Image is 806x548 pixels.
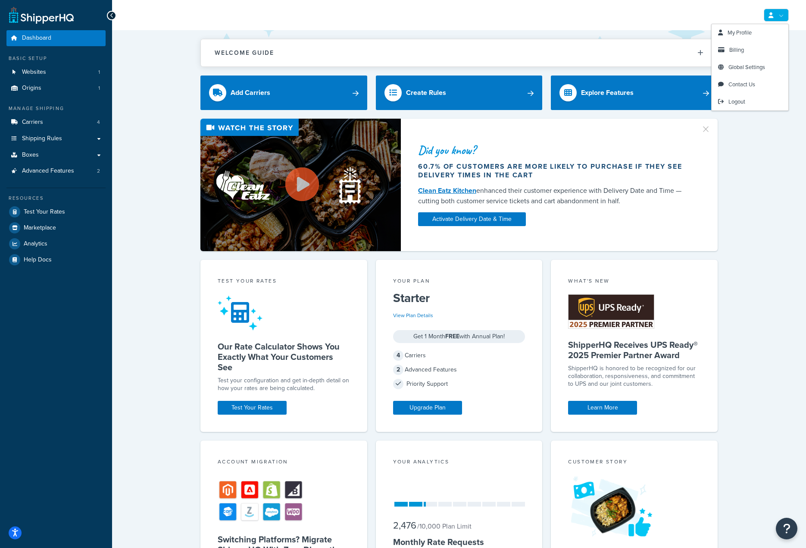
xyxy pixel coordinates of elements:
[6,64,106,80] a: Websites1
[418,212,526,226] a: Activate Delivery Date & Time
[417,521,472,531] small: / 10,000 Plan Limit
[6,252,106,268] a: Help Docs
[24,256,52,264] span: Help Docs
[24,240,47,248] span: Analytics
[6,80,106,96] a: Origins1
[218,277,350,287] div: Test your rates
[393,537,525,547] h5: Monthly Rate Requests
[24,208,65,216] span: Test Your Rates
[728,80,755,88] span: Contact Us
[581,87,634,99] div: Explore Features
[393,291,525,305] h5: Starter
[6,163,106,179] li: Advanced Features
[568,401,637,415] a: Learn More
[22,135,62,142] span: Shipping Rules
[22,151,39,159] span: Boxes
[393,518,416,532] span: 2,476
[406,87,446,99] div: Create Rules
[22,85,41,92] span: Origins
[776,518,797,539] button: Open Resource Center
[97,119,100,126] span: 4
[393,401,462,415] a: Upgrade Plan
[445,332,459,341] strong: FREE
[22,167,74,175] span: Advanced Features
[393,364,525,376] div: Advanced Features
[6,114,106,130] li: Carriers
[393,277,525,287] div: Your Plan
[6,147,106,163] a: Boxes
[6,114,106,130] a: Carriers4
[231,87,270,99] div: Add Carriers
[568,277,700,287] div: What's New
[200,76,367,110] a: Add Carriers
[712,93,788,110] a: Logout
[728,28,752,37] span: My Profile
[418,186,476,195] a: Clean Eatz Kitchen
[728,63,765,71] span: Global Settings
[6,163,106,179] a: Advanced Features2
[218,458,350,468] div: Account Migration
[418,186,690,206] div: enhanced their customer experience with Delivery Date and Time — cutting both customer service ti...
[393,350,403,361] span: 4
[393,458,525,468] div: Your Analytics
[728,98,745,106] span: Logout
[712,76,788,93] a: Contact Us
[200,119,401,251] img: Video thumbnail
[393,350,525,362] div: Carriers
[22,35,51,42] span: Dashboard
[551,76,718,110] a: Explore Features
[712,59,788,76] a: Global Settings
[568,458,700,468] div: Customer Story
[418,162,690,180] div: 60.7% of customers are more likely to purchase if they see delivery times in the cart
[24,224,56,232] span: Marketplace
[393,330,525,343] div: Get 1 Month with Annual Plan!
[6,220,106,236] a: Marketplace
[6,195,106,202] div: Resources
[6,236,106,252] a: Analytics
[712,41,788,59] a: Billing
[97,167,100,175] span: 2
[98,69,100,76] span: 1
[201,39,717,66] button: Welcome Guide
[393,312,433,319] a: View Plan Details
[6,55,106,62] div: Basic Setup
[376,76,543,110] a: Create Rules
[98,85,100,92] span: 1
[215,50,274,56] h2: Welcome Guide
[22,119,43,126] span: Carriers
[218,377,350,392] div: Test your configuration and get in-depth detail on how your rates are being calculated.
[418,144,690,156] div: Did you know?
[6,105,106,112] div: Manage Shipping
[568,340,700,360] h5: ShipperHQ Receives UPS Ready® 2025 Premier Partner Award
[6,204,106,220] a: Test Your Rates
[729,46,744,54] span: Billing
[6,131,106,147] a: Shipping Rules
[22,69,46,76] span: Websites
[393,365,403,375] span: 2
[568,365,700,388] p: ShipperHQ is honored to be recognized for our collaboration, responsiveness, and commitment to UP...
[6,80,106,96] li: Origins
[6,64,106,80] li: Websites
[218,401,287,415] a: Test Your Rates
[6,30,106,46] a: Dashboard
[393,378,525,390] div: Priority Support
[712,24,788,41] a: My Profile
[218,341,350,372] h5: Our Rate Calculator Shows You Exactly What Your Customers See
